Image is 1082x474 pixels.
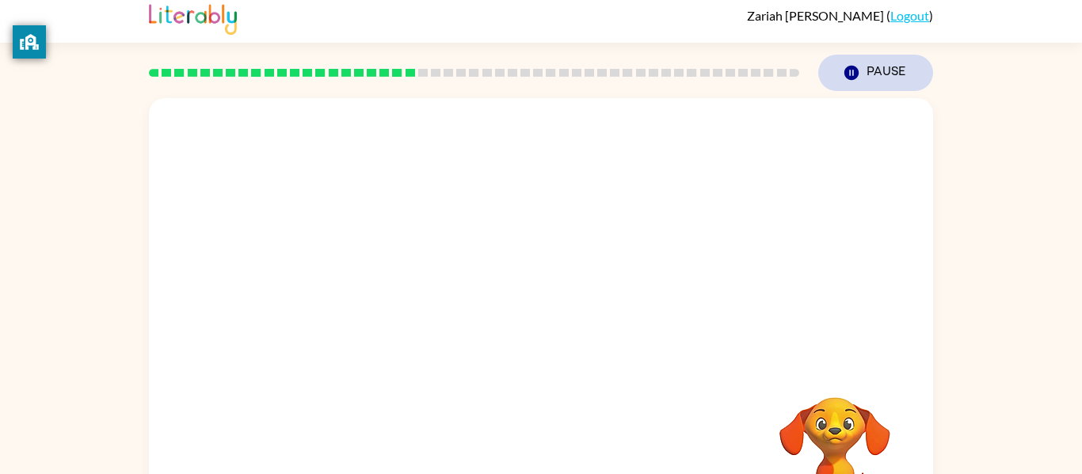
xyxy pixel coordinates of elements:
[747,8,933,23] div: ( )
[890,8,929,23] a: Logout
[747,8,886,23] span: Zariah [PERSON_NAME]
[13,25,46,59] button: privacy banner
[818,55,933,91] button: Pause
